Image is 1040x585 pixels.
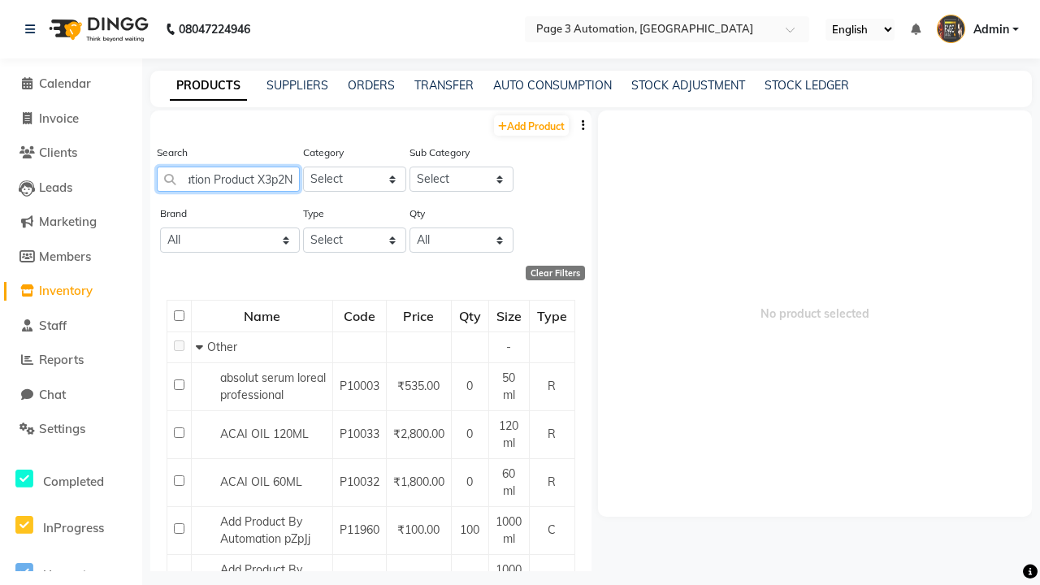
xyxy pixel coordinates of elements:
[39,145,77,160] span: Clients
[39,214,97,229] span: Marketing
[453,301,487,331] div: Qty
[39,283,93,298] span: Inventory
[493,78,612,93] a: AUTO CONSUMPTION
[466,474,473,489] span: 0
[4,248,138,266] a: Members
[502,466,515,498] span: 60 ml
[4,179,138,197] a: Leads
[157,167,300,192] input: Search by product name or code
[460,570,479,585] span: 100
[303,206,324,221] label: Type
[207,340,237,354] span: Other
[409,206,425,221] label: Qty
[340,379,379,393] span: P10003
[397,570,440,585] span: ₹100.00
[414,78,474,93] a: TRANSFER
[43,520,104,535] span: InProgress
[39,180,72,195] span: Leads
[266,78,328,93] a: SUPPLIERS
[4,386,138,405] a: Chat
[220,370,326,402] span: absolut serum loreal professional
[39,76,91,91] span: Calendar
[531,301,574,331] div: Type
[193,301,331,331] div: Name
[548,570,556,585] span: C
[39,249,91,264] span: Members
[393,427,444,441] span: ₹2,800.00
[598,110,1033,517] span: No product selected
[466,427,473,441] span: 0
[39,387,66,402] span: Chat
[39,318,67,333] span: Staff
[220,514,310,546] span: Add Product By Automation pZpJj
[460,522,479,537] span: 100
[397,522,440,537] span: ₹100.00
[303,145,344,160] label: Category
[765,78,849,93] a: STOCK LEDGER
[340,570,379,585] span: P11959
[548,522,556,537] span: C
[340,522,379,537] span: P11960
[548,474,556,489] span: R
[340,427,379,441] span: P10033
[220,474,302,489] span: ACAI OIL 60ML
[170,71,247,101] a: PRODUCTS
[39,110,79,126] span: Invoice
[4,420,138,439] a: Settings
[397,379,440,393] span: ₹535.00
[4,144,138,162] a: Clients
[526,266,585,280] div: Clear Filters
[43,567,101,583] span: Upcoming
[548,427,556,441] span: R
[4,75,138,93] a: Calendar
[496,514,522,546] span: 1000 ml
[490,301,528,331] div: Size
[196,340,207,354] span: Collapse Row
[631,78,745,93] a: STOCK ADJUSTMENT
[334,301,385,331] div: Code
[494,115,569,136] a: Add Product
[340,474,379,489] span: P10032
[39,352,84,367] span: Reports
[4,282,138,301] a: Inventory
[39,421,85,436] span: Settings
[4,351,138,370] a: Reports
[43,474,104,489] span: Completed
[388,301,450,331] div: Price
[4,317,138,336] a: Staff
[41,6,153,52] img: logo
[157,145,188,160] label: Search
[499,418,518,450] span: 120 ml
[4,110,138,128] a: Invoice
[393,474,444,489] span: ₹1,800.00
[4,213,138,232] a: Marketing
[160,206,187,221] label: Brand
[466,379,473,393] span: 0
[179,6,250,52] b: 08047224946
[548,379,556,393] span: R
[220,427,309,441] span: ACAI OIL 120ML
[348,78,395,93] a: ORDERS
[506,340,511,354] span: -
[502,370,515,402] span: 50 ml
[409,145,470,160] label: Sub Category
